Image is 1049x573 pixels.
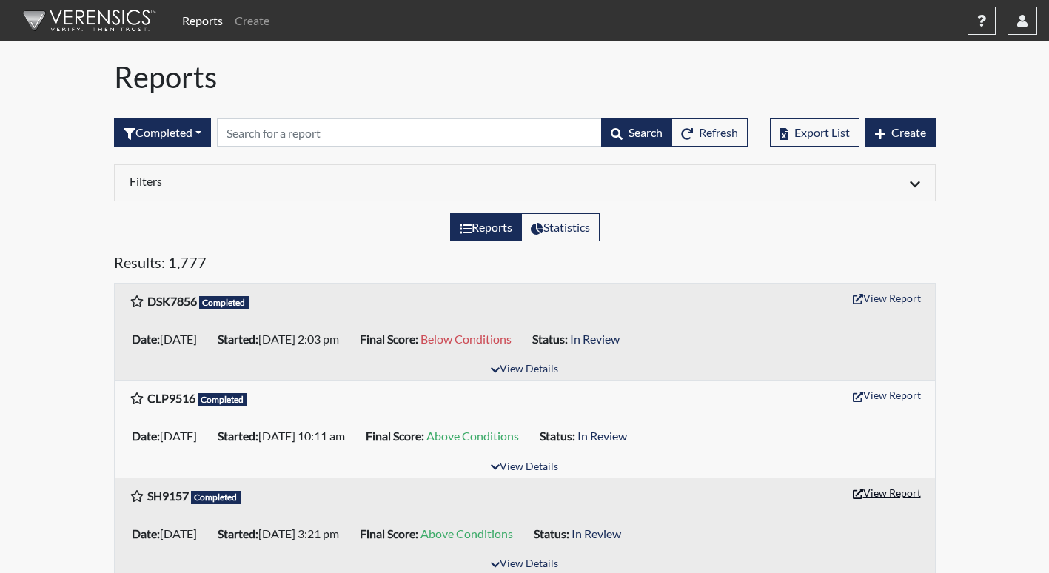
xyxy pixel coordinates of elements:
[420,332,512,346] span: Below Conditions
[846,383,928,406] button: View Report
[570,332,620,346] span: In Review
[132,429,160,443] b: Date:
[770,118,859,147] button: Export List
[132,332,160,346] b: Date:
[114,253,936,277] h5: Results: 1,777
[147,391,195,405] b: CLP9516
[218,429,258,443] b: Started:
[130,174,514,188] h6: Filters
[360,332,418,346] b: Final Score:
[218,332,258,346] b: Started:
[484,458,565,477] button: View Details
[865,118,936,147] button: Create
[126,522,212,546] li: [DATE]
[217,118,602,147] input: Search by Registration ID, Interview Number, or Investigation Name.
[601,118,672,147] button: Search
[147,489,189,503] b: SH9157
[450,213,522,241] label: View the list of reports
[532,332,568,346] b: Status:
[484,360,565,380] button: View Details
[534,526,569,540] b: Status:
[572,526,621,540] span: In Review
[176,6,229,36] a: Reports
[891,125,926,139] span: Create
[426,429,519,443] span: Above Conditions
[114,118,211,147] div: Filter by interview status
[699,125,738,139] span: Refresh
[126,327,212,351] li: [DATE]
[846,481,928,504] button: View Report
[212,327,354,351] li: [DATE] 2:03 pm
[126,424,212,448] li: [DATE]
[147,294,197,308] b: DSK7856
[360,526,418,540] b: Final Score:
[521,213,600,241] label: View statistics about completed interviews
[846,286,928,309] button: View Report
[212,522,354,546] li: [DATE] 3:21 pm
[198,393,248,406] span: Completed
[118,174,931,192] div: Click to expand/collapse filters
[114,118,211,147] button: Completed
[540,429,575,443] b: Status:
[577,429,627,443] span: In Review
[229,6,275,36] a: Create
[191,491,241,504] span: Completed
[366,429,424,443] b: Final Score:
[629,125,663,139] span: Search
[114,59,936,95] h1: Reports
[132,526,160,540] b: Date:
[420,526,513,540] span: Above Conditions
[671,118,748,147] button: Refresh
[794,125,850,139] span: Export List
[199,296,249,309] span: Completed
[212,424,360,448] li: [DATE] 10:11 am
[218,526,258,540] b: Started:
